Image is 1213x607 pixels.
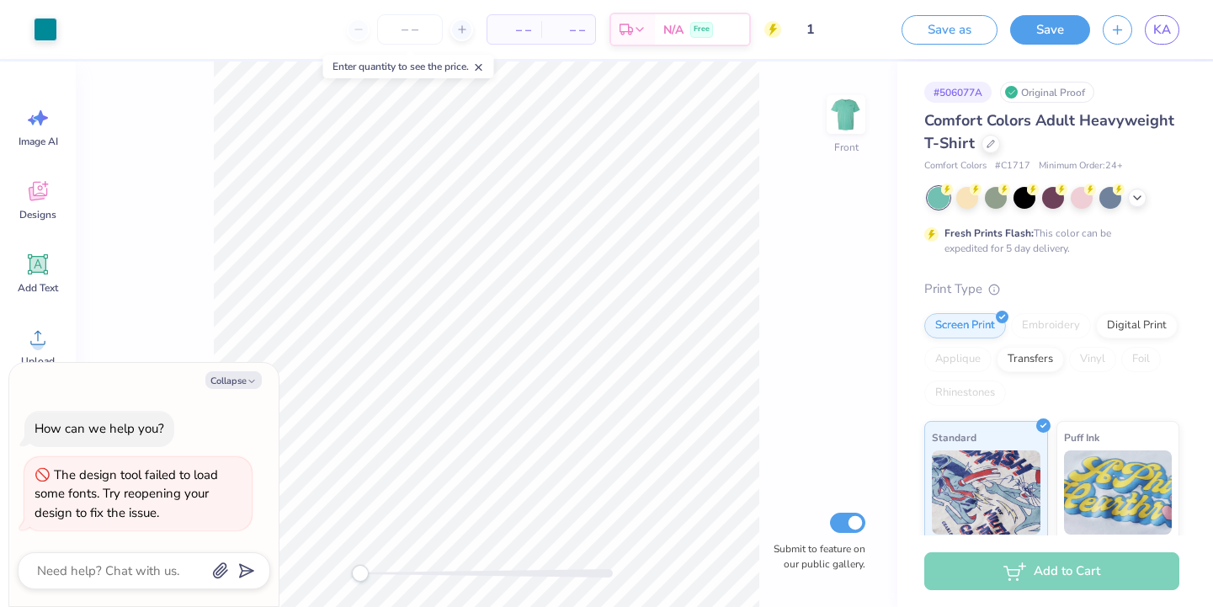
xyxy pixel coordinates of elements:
[834,140,859,155] div: Front
[19,135,58,148] span: Image AI
[902,15,998,45] button: Save as
[18,281,58,295] span: Add Text
[352,565,369,582] div: Accessibility label
[924,280,1179,299] div: Print Type
[924,159,987,173] span: Comfort Colors
[944,226,1152,256] div: This color can be expedited for 5 day delivery.
[551,21,585,39] span: – –
[1064,429,1099,446] span: Puff Ink
[924,110,1174,153] span: Comfort Colors Adult Heavyweight T-Shirt
[497,21,531,39] span: – –
[1153,20,1171,40] span: KA
[829,98,863,131] img: Front
[924,347,992,372] div: Applique
[932,429,976,446] span: Standard
[1011,313,1091,338] div: Embroidery
[932,450,1040,535] img: Standard
[19,208,56,221] span: Designs
[21,354,55,368] span: Upload
[377,14,443,45] input: – –
[764,541,865,572] label: Submit to feature on our public gallery.
[35,420,164,437] div: How can we help you?
[944,226,1034,240] strong: Fresh Prints Flash:
[1145,15,1179,45] a: KA
[1039,159,1123,173] span: Minimum Order: 24 +
[924,313,1006,338] div: Screen Print
[1069,347,1116,372] div: Vinyl
[663,21,684,39] span: N/A
[997,347,1064,372] div: Transfers
[1121,347,1161,372] div: Foil
[924,381,1006,406] div: Rhinestones
[323,55,494,78] div: Enter quantity to see the price.
[924,82,992,103] div: # 506077A
[995,159,1030,173] span: # C1717
[794,13,876,46] input: Untitled Design
[1096,313,1178,338] div: Digital Print
[1000,82,1094,103] div: Original Proof
[694,24,710,35] span: Free
[35,466,218,521] div: The design tool failed to load some fonts. Try reopening your design to fix the issue.
[1010,15,1090,45] button: Save
[205,371,262,389] button: Collapse
[1064,450,1173,535] img: Puff Ink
